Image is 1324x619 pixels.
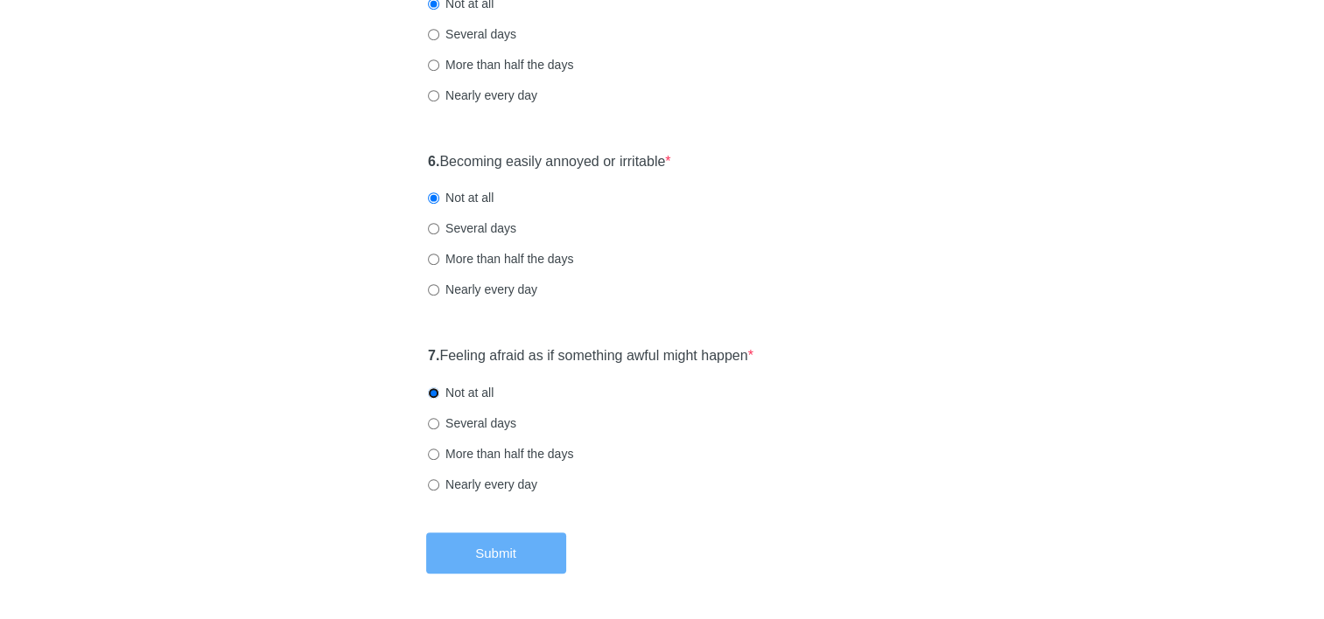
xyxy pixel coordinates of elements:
input: Nearly every day [428,479,439,490]
input: Nearly every day [428,284,439,296]
input: Nearly every day [428,90,439,101]
input: Several days [428,29,439,40]
input: More than half the days [428,59,439,71]
label: More than half the days [428,250,573,268]
input: Several days [428,223,439,234]
input: More than half the days [428,254,439,265]
label: Becoming easily annoyed or irritable [428,152,671,172]
label: Not at all [428,384,494,401]
input: Several days [428,418,439,429]
strong: 7. [428,348,439,363]
label: Nearly every day [428,476,537,493]
label: Several days [428,219,516,237]
label: Nearly every day [428,281,537,298]
label: Not at all [428,189,494,206]
input: More than half the days [428,449,439,460]
label: Several days [428,414,516,432]
input: Not at all [428,192,439,204]
label: More than half the days [428,56,573,73]
button: Submit [426,532,566,574]
label: Feeling afraid as if something awful might happen [428,346,753,366]
label: Nearly every day [428,87,537,104]
input: Not at all [428,387,439,399]
strong: 6. [428,154,439,169]
label: Several days [428,25,516,43]
label: More than half the days [428,445,573,463]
